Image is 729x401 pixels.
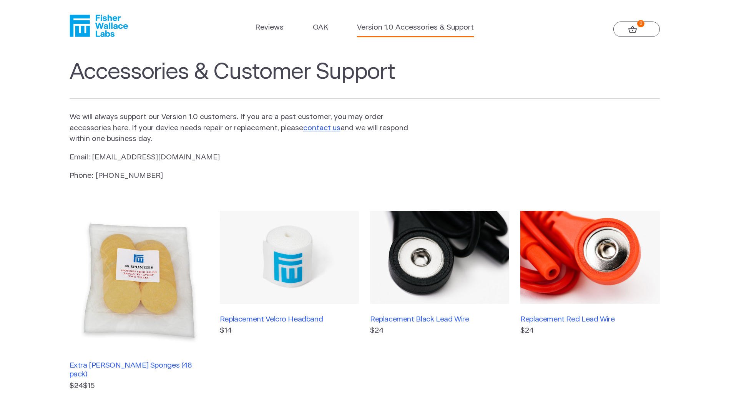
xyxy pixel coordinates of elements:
[357,22,474,33] a: Version 1.0 Accessories & Support
[220,211,359,304] img: Replacement Velcro Headband
[70,15,128,37] a: Fisher Wallace
[70,171,409,182] p: Phone: [PHONE_NUMBER]
[220,315,359,324] h3: Replacement Velcro Headband
[70,361,209,379] h3: Extra [PERSON_NAME] Sponges (48 pack)
[370,211,509,391] a: Replacement Black Lead Wire$24
[70,211,209,391] a: Extra [PERSON_NAME] Sponges (48 pack) $24$15
[520,315,659,324] h3: Replacement Red Lead Wire
[520,325,659,336] p: $24
[70,59,660,99] h1: Accessories & Customer Support
[220,325,359,336] p: $14
[220,211,359,391] a: Replacement Velcro Headband$14
[370,211,509,304] img: Replacement Black Lead Wire
[70,382,83,389] s: $24
[637,20,644,27] strong: 0
[70,112,409,145] p: We will always support our Version 1.0 customers. If you are a past customer, you may order acces...
[520,211,659,391] a: Replacement Red Lead Wire$24
[70,211,209,350] img: Extra Fisher Wallace Sponges (48 pack)
[313,22,328,33] a: OAK
[303,124,340,132] a: contact us
[370,325,509,336] p: $24
[370,315,509,324] h3: Replacement Black Lead Wire
[613,22,660,37] a: 0
[70,152,409,163] p: Email: [EMAIL_ADDRESS][DOMAIN_NAME]
[255,22,284,33] a: Reviews
[520,211,659,304] img: Replacement Red Lead Wire
[70,381,209,392] p: $15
